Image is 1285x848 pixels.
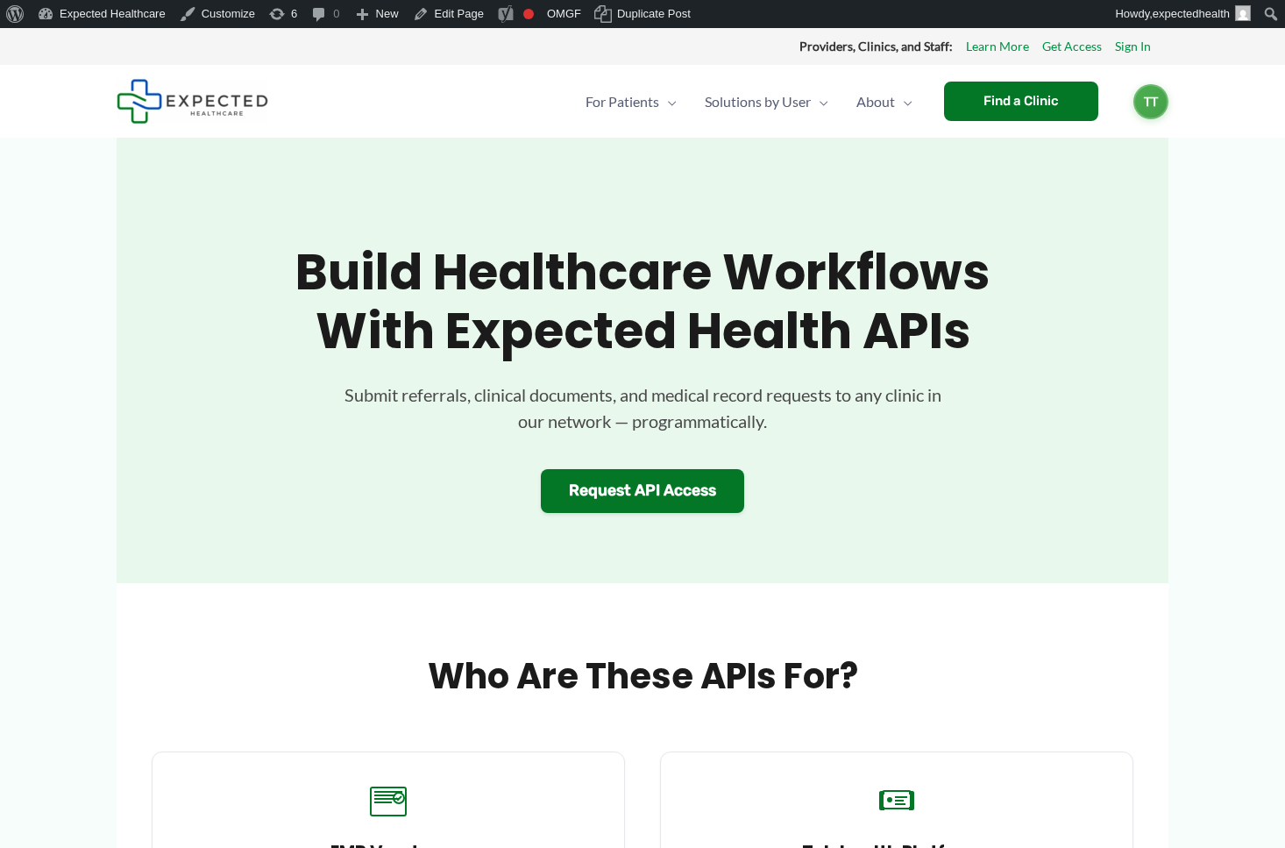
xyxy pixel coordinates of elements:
span: For Patients [586,71,659,132]
h2: Who Are These APIs For? [152,653,1133,699]
a: Solutions by UserMenu Toggle [691,71,842,132]
a: For PatientsMenu Toggle [572,71,691,132]
a: Get Access [1042,35,1102,58]
strong: Providers, Clinics, and Staff: [799,39,953,53]
span: expectedhealth [1153,7,1230,20]
a: AboutMenu Toggle [842,71,926,132]
span: Menu Toggle [811,71,828,132]
div: Focus keyphrase not set [523,9,534,19]
a: Find a Clinic [944,82,1098,121]
nav: Primary Site Navigation [572,71,926,132]
span: Menu Toggle [895,71,912,132]
span: Menu Toggle [659,71,677,132]
h1: Build Healthcare Workflows with Expected Health APIs [248,243,1037,360]
a: Learn More [966,35,1029,58]
p: Submit referrals, clinical documents, and medical record requests to any clinic in our network — ... [336,381,949,434]
img: Expected Healthcare Logo - side, dark font, small [117,79,268,124]
a: TT [1133,84,1168,119]
span: About [856,71,895,132]
a: Sign In [1115,35,1151,58]
span: Solutions by User [705,71,811,132]
button: Request API Access [541,469,744,513]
